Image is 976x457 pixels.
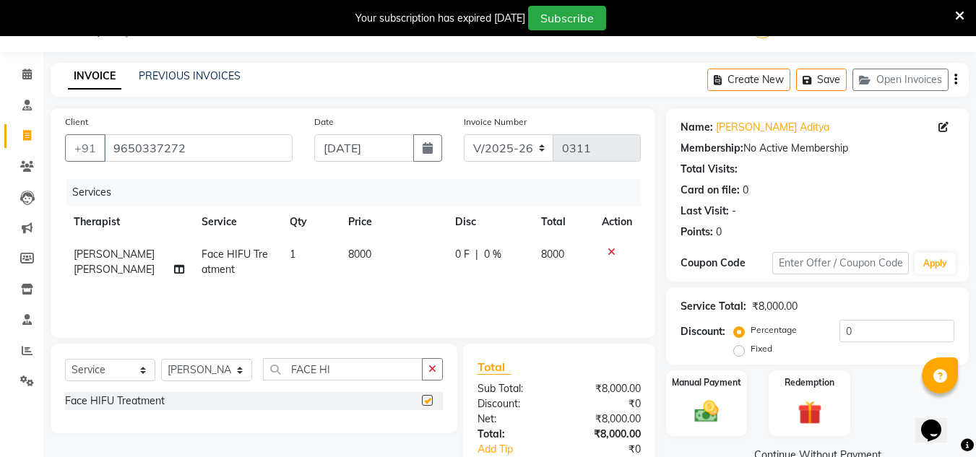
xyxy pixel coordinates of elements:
[355,11,525,26] div: Your subscription has expired [DATE]
[681,183,740,198] div: Card on file:
[852,69,949,91] button: Open Invoices
[751,323,797,336] label: Percentage
[559,381,652,396] div: ₹8,000.00
[681,120,713,135] div: Name:
[139,69,241,82] a: PREVIOUS INVOICES
[681,225,713,240] div: Points:
[467,412,559,427] div: Net:
[541,248,564,261] span: 8000
[575,442,652,457] div: ₹0
[559,427,652,442] div: ₹8,000.00
[290,248,295,261] span: 1
[915,253,956,274] button: Apply
[281,206,340,238] th: Qty
[915,399,962,443] iframe: chat widget
[467,427,559,442] div: Total:
[681,299,746,314] div: Service Total:
[681,256,772,271] div: Coupon Code
[681,141,743,156] div: Membership:
[743,183,748,198] div: 0
[716,120,829,135] a: [PERSON_NAME] Aditya
[202,248,268,276] span: Face HIFU Treatment
[314,116,334,129] label: Date
[732,204,736,219] div: -
[74,248,155,276] span: [PERSON_NAME] [PERSON_NAME]
[528,6,606,30] button: Subscribe
[681,162,738,177] div: Total Visits:
[681,141,954,156] div: No Active Membership
[532,206,594,238] th: Total
[478,360,511,375] span: Total
[484,247,501,262] span: 0 %
[796,69,847,91] button: Save
[687,398,726,425] img: _cash.svg
[467,396,559,412] div: Discount:
[65,134,105,162] button: +91
[559,412,652,427] div: ₹8,000.00
[790,398,829,427] img: _gift.svg
[672,376,741,389] label: Manual Payment
[467,381,559,396] div: Sub Total:
[559,396,652,412] div: ₹0
[752,299,798,314] div: ₹8,000.00
[475,247,478,262] span: |
[772,252,909,274] input: Enter Offer / Coupon Code
[65,206,193,238] th: Therapist
[716,225,722,240] div: 0
[681,324,725,339] div: Discount:
[751,342,772,355] label: Fixed
[340,206,446,238] th: Price
[467,442,574,457] a: Add Tip
[65,116,88,129] label: Client
[593,206,641,238] th: Action
[464,116,527,129] label: Invoice Number
[68,64,121,90] a: INVOICE
[707,69,790,91] button: Create New
[455,247,470,262] span: 0 F
[66,179,652,206] div: Services
[104,134,293,162] input: Search by Name/Mobile/Email/Code
[193,206,281,238] th: Service
[785,376,834,389] label: Redemption
[263,358,423,380] input: Search or Scan
[681,204,729,219] div: Last Visit:
[348,248,371,261] span: 8000
[65,393,165,409] div: Face HIFU Treatment
[446,206,532,238] th: Disc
